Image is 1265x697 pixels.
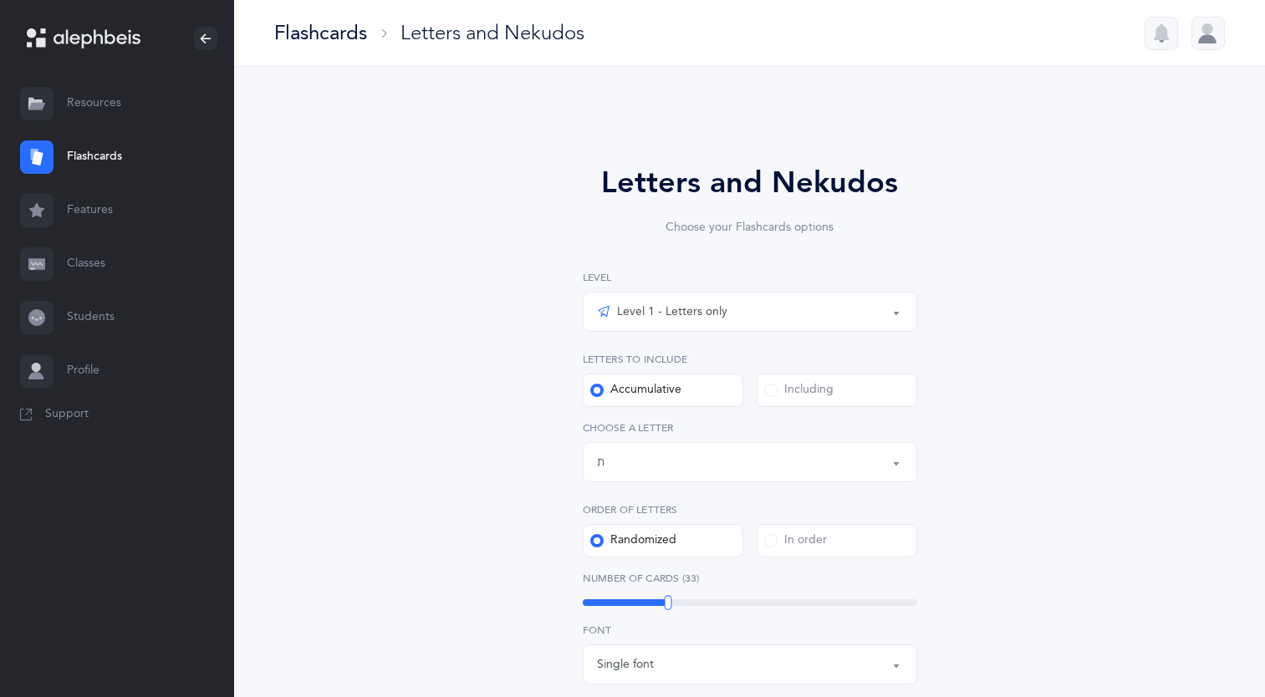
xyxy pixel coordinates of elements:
[583,644,917,684] button: Single font
[583,502,917,517] label: Order of letters
[597,302,727,322] div: Level 1 - Letters only
[583,270,917,285] label: Level
[583,442,917,482] button: ת
[400,19,584,47] div: Letters and Nekudos
[583,420,917,435] label: Choose a letter
[583,352,917,367] label: Letters to include
[45,406,89,423] span: Support
[274,19,367,47] div: Flashcards
[583,571,917,586] label: Number of Cards (33)
[590,382,681,399] div: Accumulative
[764,532,827,549] div: In order
[590,532,676,549] div: Randomized
[583,623,917,638] label: Font
[536,219,964,237] div: Choose your Flashcards options
[536,160,964,206] div: Letters and Nekudos
[583,292,917,332] button: Level 1 - Letters only
[597,656,654,674] div: Single font
[597,454,604,471] div: ת
[764,382,834,399] div: Including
